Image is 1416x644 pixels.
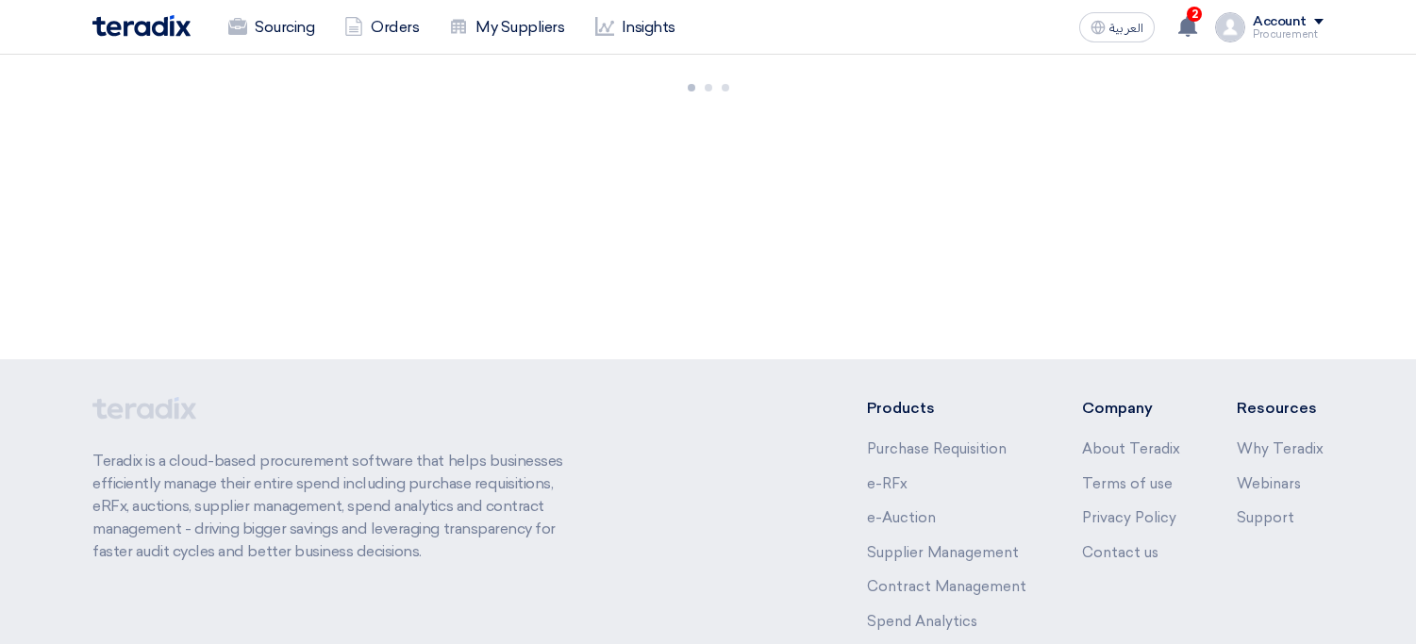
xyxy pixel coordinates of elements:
a: Spend Analytics [867,613,977,630]
a: Orders [329,7,434,48]
a: e-RFx [867,475,908,492]
a: Supplier Management [867,544,1019,561]
button: العربية [1079,12,1155,42]
span: 2 [1187,7,1202,22]
p: Teradix is a cloud-based procurement software that helps businesses efficiently manage their enti... [92,450,585,563]
img: profile_test.png [1215,12,1245,42]
a: Webinars [1237,475,1301,492]
a: Why Teradix [1237,440,1324,457]
a: Sourcing [213,7,329,48]
a: About Teradix [1082,440,1180,457]
a: Support [1237,509,1294,526]
li: Products [867,397,1026,420]
div: Procurement [1253,29,1324,40]
a: My Suppliers [434,7,579,48]
a: Purchase Requisition [867,440,1007,457]
a: Insights [580,7,691,48]
a: Contact us [1082,544,1158,561]
a: Contract Management [867,578,1026,595]
a: Terms of use [1082,475,1173,492]
span: العربية [1109,22,1143,35]
img: Teradix logo [92,15,191,37]
a: Privacy Policy [1082,509,1176,526]
div: Account [1253,14,1307,30]
a: e-Auction [867,509,936,526]
li: Company [1082,397,1180,420]
li: Resources [1237,397,1324,420]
